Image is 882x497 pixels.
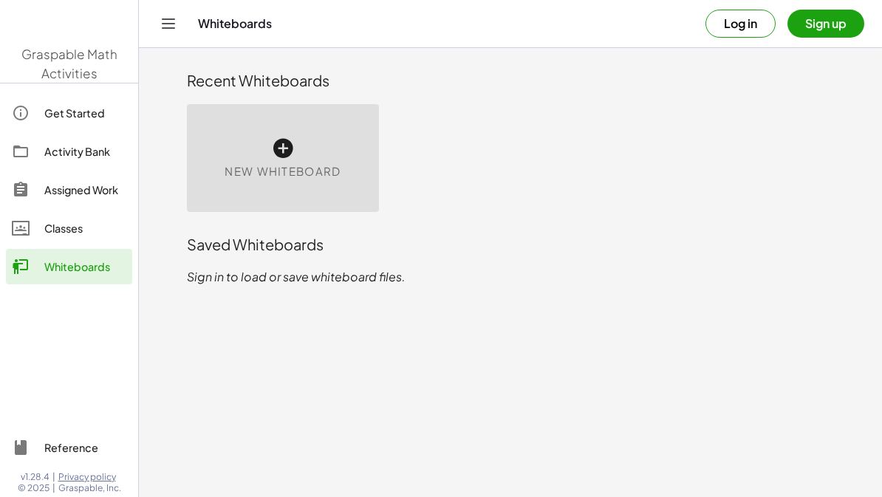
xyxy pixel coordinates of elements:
[6,95,132,131] a: Get Started
[58,471,121,483] a: Privacy policy
[225,163,341,180] span: New Whiteboard
[21,471,49,483] span: v1.28.4
[58,482,121,494] span: Graspable, Inc.
[44,258,126,275] div: Whiteboards
[44,439,126,456] div: Reference
[6,210,132,246] a: Classes
[6,134,132,169] a: Activity Bank
[787,10,864,38] button: Sign up
[705,10,776,38] button: Log in
[187,234,834,255] div: Saved Whiteboards
[21,46,117,81] span: Graspable Math Activities
[44,219,126,237] div: Classes
[6,249,132,284] a: Whiteboards
[157,12,180,35] button: Toggle navigation
[44,181,126,199] div: Assigned Work
[52,482,55,494] span: |
[44,104,126,122] div: Get Started
[6,430,132,465] a: Reference
[18,482,49,494] span: © 2025
[6,172,132,208] a: Assigned Work
[44,143,126,160] div: Activity Bank
[187,268,834,286] p: Sign in to load or save whiteboard files.
[187,70,834,91] div: Recent Whiteboards
[52,471,55,483] span: |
